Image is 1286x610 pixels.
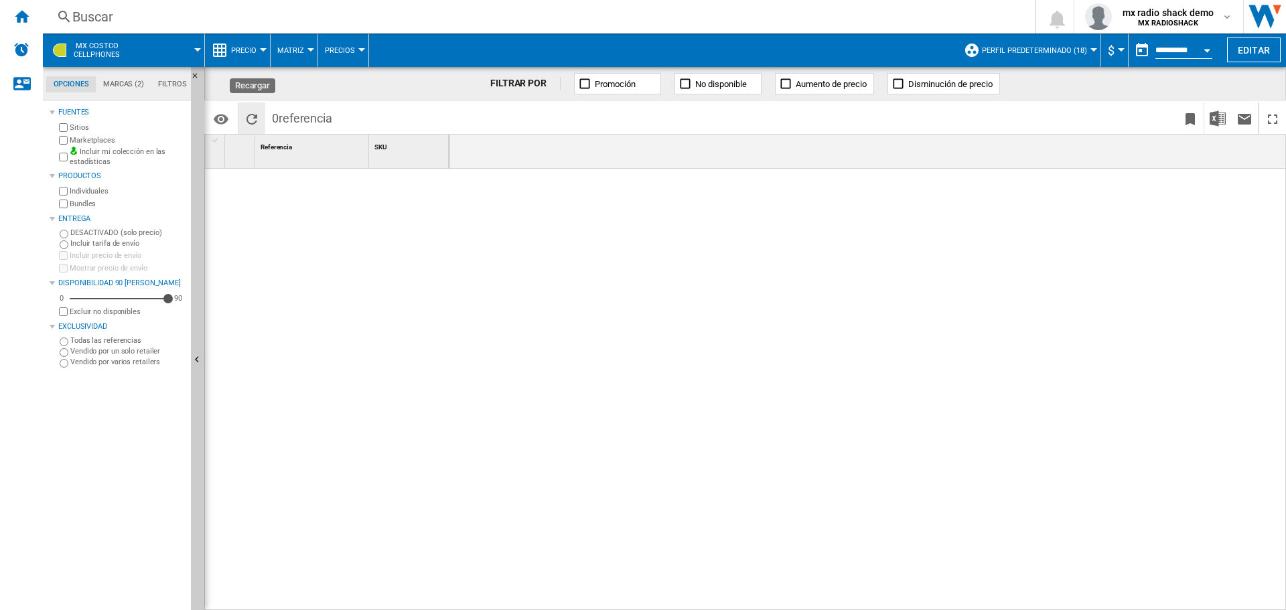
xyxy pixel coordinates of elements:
input: DESACTIVADO (solo precio) [60,230,68,238]
div: Sort None [228,135,255,155]
span: 0 [265,102,339,131]
input: Sitios [59,123,68,132]
button: Enviar este reporte por correo electrónico [1231,102,1258,134]
label: Sitios [70,123,186,133]
input: Mostrar precio de envío [59,264,68,273]
div: Sort None [258,135,368,155]
button: Disminución de precio [887,73,1000,94]
div: Disponibilidad 90 [PERSON_NAME] [58,278,186,289]
div: Fuentes [58,107,186,118]
input: Incluir mi colección en las estadísticas [59,149,68,165]
button: md-calendar [1129,37,1155,64]
div: SKU Sort None [372,135,449,155]
button: Precio [231,33,263,67]
button: Perfil predeterminado (18) [982,33,1094,67]
label: Incluir precio de envío [70,250,186,260]
label: Excluir no disponibles [70,307,186,317]
div: Buscar [72,7,1000,26]
label: Bundles [70,199,186,209]
span: Perfil predeterminado (18) [982,46,1087,55]
img: alerts-logo.svg [13,42,29,58]
button: Maximizar [1259,102,1286,134]
div: 90 [171,293,186,303]
div: Exclusividad [58,321,186,332]
button: Open calendar [1195,36,1219,60]
span: SKU [374,143,387,151]
div: Productos [58,171,186,181]
span: $ [1108,44,1115,58]
span: Aumento de precio [796,79,867,89]
button: $ [1108,33,1121,67]
div: Referencia Sort None [258,135,368,155]
img: profile.jpg [1085,3,1112,30]
input: Vendido por varios retailers [60,359,68,368]
span: Referencia [261,143,292,151]
b: MX RADIOSHACK [1138,19,1198,27]
input: Incluir precio de envío [59,251,68,260]
span: Precios [325,46,355,55]
img: excel-24x24.png [1210,110,1226,127]
md-slider: Disponibilidad [70,292,168,305]
input: Bundles [59,200,68,208]
button: Recargar [238,102,265,134]
button: MX COSTCOCellphones [74,33,133,67]
button: Aumento de precio [775,73,874,94]
span: referencia [279,111,332,125]
label: Vendido por varios retailers [70,357,186,367]
label: Mostrar precio de envío [70,263,186,273]
img: mysite-bg-18x18.png [70,147,78,155]
md-tab-item: Marcas (2) [96,76,151,92]
span: MX COSTCO:Cellphones [74,42,120,59]
div: Entrega [58,214,186,224]
md-menu: Currency [1101,33,1129,67]
div: 0 [56,293,67,303]
div: Perfil predeterminado (18) [964,33,1094,67]
button: Matriz [277,33,311,67]
label: DESACTIVADO (solo precio) [70,228,186,238]
input: Vendido por un solo retailer [60,348,68,357]
md-tab-item: Opciones [46,76,96,92]
md-tab-item: Filtros [151,76,194,92]
span: No disponible [695,79,747,89]
button: Marcar este reporte [1177,102,1204,134]
span: Promoción [595,79,636,89]
div: FILTRAR POR [490,77,561,90]
input: Individuales [59,187,68,196]
button: Ocultar [191,67,207,91]
button: Promoción [574,73,661,94]
input: Marketplaces [59,136,68,145]
span: Matriz [277,46,304,55]
button: Opciones [208,106,234,131]
span: Precio [231,46,257,55]
label: Individuales [70,186,186,196]
button: Precios [325,33,362,67]
label: Marketplaces [70,135,186,145]
input: Incluir tarifa de envío [60,240,68,249]
button: Editar [1227,37,1281,62]
label: Incluir tarifa de envío [70,238,186,248]
button: Descargar en Excel [1204,102,1231,134]
label: Incluir mi colección en las estadísticas [70,147,186,167]
div: Precio [212,33,263,67]
span: mx radio shack demo [1123,6,1214,19]
label: Vendido por un solo retailer [70,346,186,356]
label: Todas las referencias [70,335,186,346]
button: No disponible [674,73,762,94]
input: Todas las referencias [60,337,68,346]
div: Sort None [372,135,449,155]
input: Mostrar precio de envío [59,307,68,316]
div: MX COSTCOCellphones [50,33,198,67]
span: Disminución de precio [908,79,993,89]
